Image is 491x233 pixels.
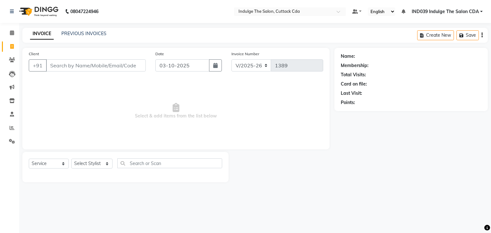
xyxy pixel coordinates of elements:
div: Card on file: [341,81,367,87]
img: logo [16,3,60,20]
div: Membership: [341,62,369,69]
button: Save [456,30,479,40]
div: Points: [341,99,355,106]
label: Invoice Number [231,51,259,57]
a: PREVIOUS INVOICES [61,31,106,36]
input: Search or Scan [117,158,222,168]
div: Name: [341,53,355,60]
input: Search by Name/Mobile/Email/Code [46,59,146,71]
a: INVOICE [30,28,54,40]
div: Last Visit: [341,90,362,97]
span: IND039 Indulge The Salon CDA [412,8,479,15]
button: Create New [417,30,454,40]
label: Client [29,51,39,57]
b: 08047224946 [70,3,98,20]
span: Select & add items from the list below [29,79,323,143]
label: Date [155,51,164,57]
div: Total Visits: [341,71,366,78]
button: +91 [29,59,47,71]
